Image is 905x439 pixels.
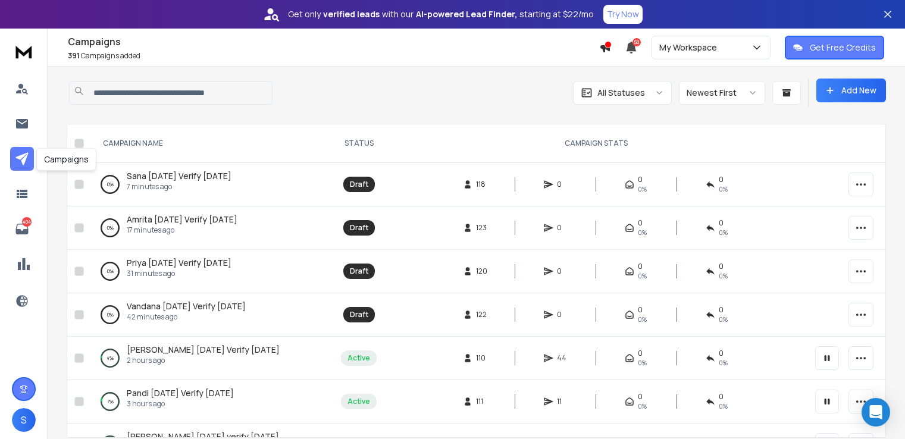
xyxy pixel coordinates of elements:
td: 7%Pandi [DATE] Verify [DATE]3 hours ago [89,380,334,424]
span: 44 [557,353,569,363]
span: 0% [719,184,728,194]
span: 0% [638,184,647,194]
th: CAMPAIGN STATS [384,124,808,163]
span: 0% [638,228,647,237]
p: All Statuses [597,87,645,99]
p: Try Now [607,8,639,20]
button: Newest First [679,81,765,105]
strong: AI-powered Lead Finder, [416,8,517,20]
span: 0 [719,218,724,228]
div: Draft [350,266,368,276]
p: My Workspace [659,42,722,54]
p: 2 hours ago [127,356,280,365]
span: 0% [638,315,647,324]
span: 110 [476,353,488,363]
p: 7 minutes ago [127,182,231,192]
span: 111 [476,397,488,406]
h1: Campaigns [68,35,599,49]
a: Sana [DATE] Verify [DATE] [127,170,231,182]
span: 0% [638,402,647,411]
div: Draft [350,310,368,319]
a: Pandi [DATE] Verify [DATE] [127,387,234,399]
span: 0% [719,315,728,324]
span: 0 % [719,358,728,368]
button: S [12,408,36,432]
div: Active [347,397,370,406]
p: 42 minutes ago [127,312,246,322]
button: Try Now [603,5,643,24]
span: 0 [638,262,643,271]
span: 0% [719,271,728,281]
button: Get Free Credits [785,36,884,59]
p: Campaigns added [68,51,599,61]
p: 31 minutes ago [127,269,231,278]
td: 0%Sana [DATE] Verify [DATE]7 minutes ago [89,163,334,206]
span: 50 [632,38,641,46]
img: logo [12,40,36,62]
div: Draft [350,180,368,189]
a: [PERSON_NAME] [DATE] Verify [DATE] [127,344,280,356]
p: 404 [22,217,32,227]
p: 4 % [107,352,114,364]
div: Draft [350,223,368,233]
th: CAMPAIGN NAME [89,124,334,163]
p: 0 % [107,222,114,234]
span: 120 [476,266,488,276]
th: STATUS [334,124,384,163]
span: 0 [719,305,724,315]
p: Get only with our starting at $22/mo [288,8,594,20]
p: 0 % [107,309,114,321]
span: 0 [557,266,569,276]
span: 0 [638,175,643,184]
span: Priya [DATE] Verify [DATE] [127,257,231,268]
span: 0% [638,358,647,368]
span: 0 [719,175,724,184]
td: 0%Amrita [DATE] Verify [DATE]17 minutes ago [89,206,334,250]
span: 0 [638,392,643,402]
span: 0% [719,228,728,237]
p: 17 minutes ago [127,225,237,235]
p: 0 % [107,265,114,277]
p: Get Free Credits [810,42,876,54]
td: 0%Priya [DATE] Verify [DATE]31 minutes ago [89,250,334,293]
span: 123 [476,223,488,233]
span: 0% [638,271,647,281]
p: 7 % [107,396,114,407]
span: 122 [476,310,488,319]
span: 0 [557,223,569,233]
div: Campaigns [36,148,96,171]
div: Active [347,353,370,363]
span: 0 [719,349,724,358]
span: 0 [638,218,643,228]
span: 0 [638,349,643,358]
span: 0 [557,180,569,189]
span: 0 [557,310,569,319]
span: 118 [476,180,488,189]
p: 3 hours ago [127,399,234,409]
a: 404 [10,217,34,241]
span: 391 [68,51,80,61]
span: 0 [719,392,724,402]
span: [PERSON_NAME] [DATE] Verify [DATE] [127,344,280,355]
span: 0 [638,305,643,315]
span: 0 [719,262,724,271]
a: Amrita [DATE] Verify [DATE] [127,214,237,225]
a: Vandana [DATE] Verify [DATE] [127,300,246,312]
td: 0%Vandana [DATE] Verify [DATE]42 minutes ago [89,293,334,337]
span: 0 % [719,402,728,411]
td: 4%[PERSON_NAME] [DATE] Verify [DATE]2 hours ago [89,337,334,380]
a: Priya [DATE] Verify [DATE] [127,257,231,269]
strong: verified leads [323,8,380,20]
span: Sana [DATE] Verify [DATE] [127,170,231,181]
div: Open Intercom Messenger [862,398,890,427]
button: Add New [816,79,886,102]
span: 11 [557,397,569,406]
p: 0 % [107,178,114,190]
